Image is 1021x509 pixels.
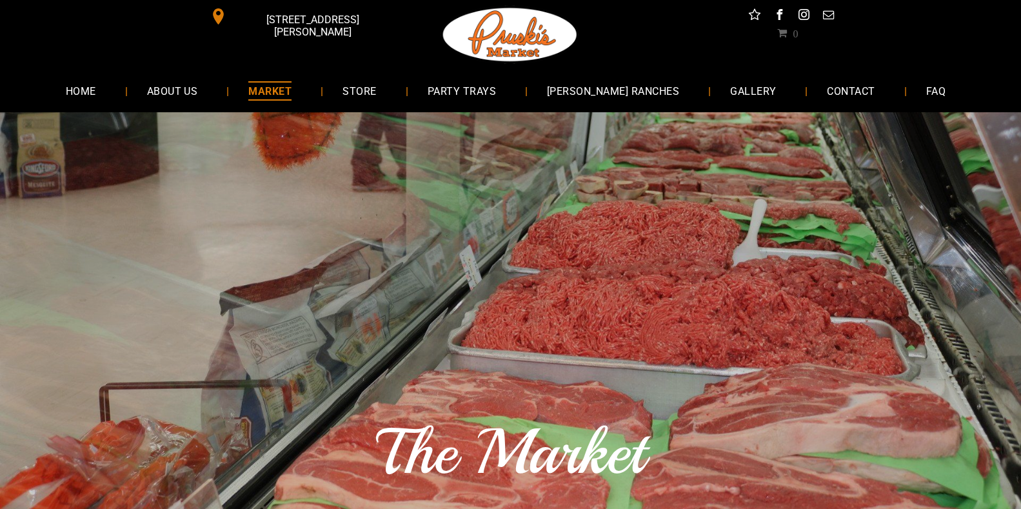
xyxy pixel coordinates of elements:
a: GALLERY [711,74,795,108]
a: instagram [795,6,812,26]
a: FAQ [907,74,965,108]
a: CONTACT [808,74,894,108]
a: [PERSON_NAME] RANCHES [528,74,699,108]
a: PARTY TRAYS [408,74,515,108]
a: facebook [771,6,788,26]
a: [STREET_ADDRESS][PERSON_NAME] [201,6,399,26]
a: ABOUT US [128,74,217,108]
a: Social network [746,6,763,26]
a: STORE [323,74,395,108]
a: email [820,6,837,26]
span: [STREET_ADDRESS][PERSON_NAME] [229,7,395,45]
span: 0 [793,28,798,38]
a: HOME [46,74,115,108]
a: MARKET [229,74,311,108]
span: The Market [376,412,645,492]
